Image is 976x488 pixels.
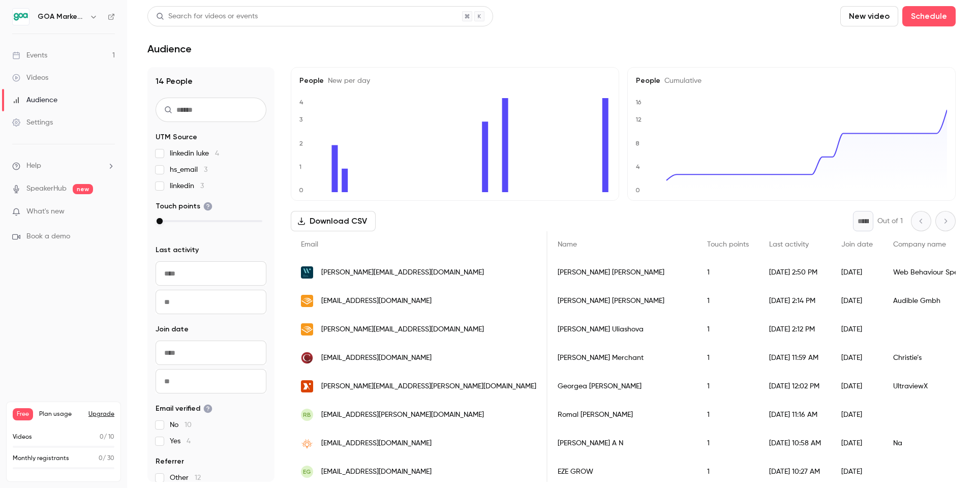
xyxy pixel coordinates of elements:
[299,76,611,86] h5: People
[636,76,947,86] h5: People
[185,421,192,429] span: 10
[547,372,697,401] div: Georgea [PERSON_NAME]
[841,241,873,248] span: Join date
[100,433,114,442] p: / 10
[324,77,370,84] span: New per day
[156,261,266,286] input: From
[13,433,32,442] p: Videos
[321,381,536,392] span: [PERSON_NAME][EMAIL_ADDRESS][PERSON_NAME][DOMAIN_NAME]
[301,266,313,279] img: web-behaviour.com
[195,474,201,481] span: 12
[321,438,432,449] span: [EMAIL_ADDRESS][DOMAIN_NAME]
[759,315,831,344] div: [DATE] 2:12 PM
[635,187,640,194] text: 0
[831,315,883,344] div: [DATE]
[321,353,432,363] span: [EMAIL_ADDRESS][DOMAIN_NAME]
[299,163,301,170] text: 1
[12,73,48,83] div: Videos
[103,207,115,217] iframe: Noticeable Trigger
[697,429,759,457] div: 1
[215,150,219,157] span: 4
[303,410,311,419] span: RB
[759,372,831,401] div: [DATE] 12:02 PM
[759,401,831,429] div: [DATE] 11:16 AM
[156,290,266,314] input: To
[299,140,303,147] text: 2
[635,116,642,123] text: 12
[831,401,883,429] div: [DATE]
[299,116,303,123] text: 3
[303,467,311,476] span: EG
[13,454,69,463] p: Monthly registrants
[697,344,759,372] div: 1
[187,438,191,445] span: 4
[893,241,946,248] span: Company name
[170,473,201,483] span: Other
[769,241,809,248] span: Last activity
[697,457,759,486] div: 1
[707,241,749,248] span: Touch points
[100,434,104,440] span: 0
[156,324,189,334] span: Join date
[831,372,883,401] div: [DATE]
[759,457,831,486] div: [DATE] 10:27 AM
[902,6,956,26] button: Schedule
[831,457,883,486] div: [DATE]
[147,43,192,55] h1: Audience
[200,182,204,190] span: 3
[12,50,47,60] div: Events
[88,410,114,418] button: Upgrade
[547,258,697,287] div: [PERSON_NAME] [PERSON_NAME]
[156,132,197,142] span: UTM Source
[26,206,65,217] span: What's new
[291,211,376,231] button: Download CSV
[299,99,303,106] text: 4
[39,410,82,418] span: Plan usage
[156,369,266,393] input: To
[547,457,697,486] div: EZE GROW
[38,12,85,22] h6: GOA Marketing
[156,75,266,87] h1: 14 People
[13,408,33,420] span: Free
[12,95,57,105] div: Audience
[547,315,697,344] div: [PERSON_NAME] Uliashova
[73,184,93,194] span: new
[301,295,313,307] img: audible.de
[840,6,898,26] button: New video
[170,420,192,430] span: No
[759,344,831,372] div: [DATE] 11:59 AM
[156,341,266,365] input: From
[697,258,759,287] div: 1
[301,380,313,392] img: ultraviewx.co.uk
[831,344,883,372] div: [DATE]
[321,410,484,420] span: [EMAIL_ADDRESS][PERSON_NAME][DOMAIN_NAME]
[547,429,697,457] div: [PERSON_NAME] A N
[636,163,640,170] text: 4
[321,324,484,335] span: [PERSON_NAME][EMAIL_ADDRESS][DOMAIN_NAME]
[26,184,67,194] a: SpeakerHub
[558,241,577,248] span: Name
[301,241,318,248] span: Email
[156,201,212,211] span: Touch points
[157,218,163,224] div: max
[697,401,759,429] div: 1
[13,9,29,25] img: GOA Marketing
[12,161,115,171] li: help-dropdown-opener
[321,467,432,477] span: [EMAIL_ADDRESS][DOMAIN_NAME]
[12,117,53,128] div: Settings
[697,315,759,344] div: 1
[759,258,831,287] div: [DATE] 2:50 PM
[301,352,313,364] img: christies.com
[156,11,258,22] div: Search for videos or events
[877,216,903,226] p: Out of 1
[660,77,701,84] span: Cumulative
[170,181,204,191] span: linkedin
[99,454,114,463] p: / 30
[635,140,639,147] text: 8
[299,187,303,194] text: 0
[204,166,207,173] span: 3
[759,429,831,457] div: [DATE] 10:58 AM
[301,323,313,335] img: audible.de
[156,404,212,414] span: Email verified
[156,456,184,467] span: Referrer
